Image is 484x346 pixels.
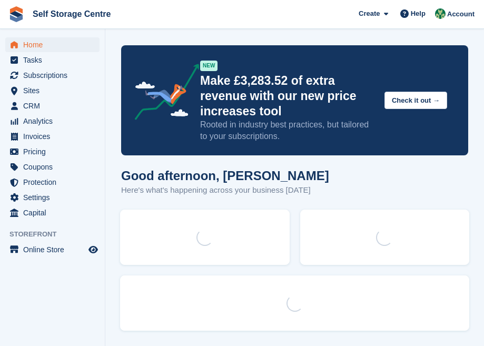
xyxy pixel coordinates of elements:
[5,37,100,52] a: menu
[23,144,86,159] span: Pricing
[23,37,86,52] span: Home
[28,5,115,23] a: Self Storage Centre
[23,53,86,67] span: Tasks
[121,169,329,183] h1: Good afternoon, [PERSON_NAME]
[87,243,100,256] a: Preview store
[447,9,475,19] span: Account
[23,83,86,98] span: Sites
[5,53,100,67] a: menu
[200,73,376,119] p: Make £3,283.52 of extra revenue with our new price increases tool
[435,8,446,19] img: Neil Taylor
[5,144,100,159] a: menu
[121,184,329,196] p: Here's what's happening across your business [DATE]
[5,114,100,128] a: menu
[5,83,100,98] a: menu
[5,68,100,83] a: menu
[5,242,100,257] a: menu
[23,114,86,128] span: Analytics
[359,8,380,19] span: Create
[23,205,86,220] span: Capital
[23,129,86,144] span: Invoices
[5,98,100,113] a: menu
[9,229,105,240] span: Storefront
[23,242,86,257] span: Online Store
[5,205,100,220] a: menu
[23,160,86,174] span: Coupons
[200,119,376,142] p: Rooted in industry best practices, but tailored to your subscriptions.
[23,98,86,113] span: CRM
[384,92,447,109] button: Check it out →
[5,175,100,190] a: menu
[5,129,100,144] a: menu
[200,61,218,71] div: NEW
[5,190,100,205] a: menu
[8,6,24,22] img: stora-icon-8386f47178a22dfd0bd8f6a31ec36ba5ce8667c1dd55bd0f319d3a0aa187defe.svg
[411,8,426,19] span: Help
[5,160,100,174] a: menu
[23,68,86,83] span: Subscriptions
[126,64,200,124] img: price-adjustments-announcement-icon-8257ccfd72463d97f412b2fc003d46551f7dbcb40ab6d574587a9cd5c0d94...
[23,190,86,205] span: Settings
[23,175,86,190] span: Protection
